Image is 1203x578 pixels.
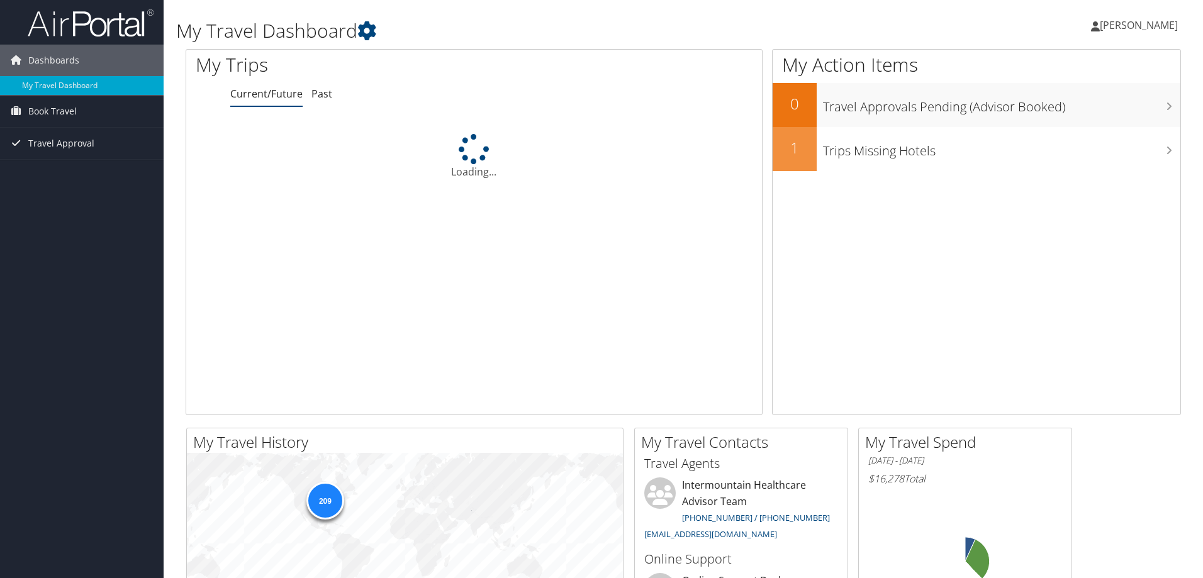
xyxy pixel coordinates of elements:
[865,431,1072,453] h2: My Travel Spend
[773,52,1180,78] h1: My Action Items
[644,528,777,540] a: [EMAIL_ADDRESS][DOMAIN_NAME]
[311,87,332,101] a: Past
[773,83,1180,127] a: 0Travel Approvals Pending (Advisor Booked)
[682,512,830,523] a: [PHONE_NUMBER] / [PHONE_NUMBER]
[176,18,853,44] h1: My Travel Dashboard
[28,45,79,76] span: Dashboards
[773,127,1180,171] a: 1Trips Missing Hotels
[868,472,1062,486] h6: Total
[1091,6,1190,44] a: [PERSON_NAME]
[823,92,1180,116] h3: Travel Approvals Pending (Advisor Booked)
[773,137,817,158] h2: 1
[193,431,623,453] h2: My Travel History
[186,134,762,179] div: Loading...
[28,8,154,38] img: airportal-logo.png
[230,87,303,101] a: Current/Future
[28,96,77,127] span: Book Travel
[1100,18,1178,32] span: [PERSON_NAME]
[28,128,94,159] span: Travel Approval
[644,550,838,568] h3: Online Support
[868,472,904,486] span: $16,278
[644,455,838,472] h3: Travel Agents
[196,52,513,78] h1: My Trips
[638,477,844,545] li: Intermountain Healthcare Advisor Team
[641,431,848,453] h2: My Travel Contacts
[823,136,1180,160] h3: Trips Missing Hotels
[868,455,1062,467] h6: [DATE] - [DATE]
[773,93,817,114] h2: 0
[306,482,344,520] div: 209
